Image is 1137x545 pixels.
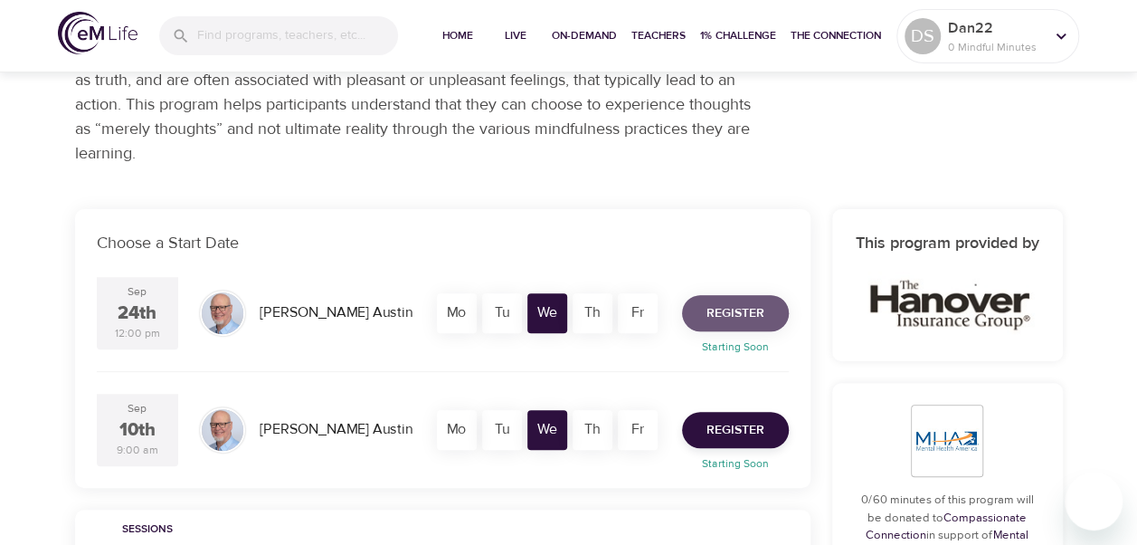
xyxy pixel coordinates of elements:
div: 24th [118,301,156,327]
div: Th [573,410,612,450]
img: logo [58,12,137,54]
div: Sep [128,284,147,300]
div: Fr [618,410,658,450]
div: 9:00 am [117,443,158,458]
img: HIG_wordmrk_k.jpg [854,272,1041,334]
span: The Connection [791,26,881,45]
span: 1% Challenge [700,26,776,45]
div: We [527,293,567,333]
span: Sessions [86,521,209,540]
div: Tu [482,293,522,333]
p: Starting Soon [671,455,800,472]
div: Fr [618,293,658,333]
p: Choose a Start Date [97,231,789,255]
div: 12:00 pm [115,326,160,341]
p: Starting Soon [671,339,800,355]
span: Teachers [631,26,686,45]
div: Mo [437,410,477,450]
button: Register [682,295,789,331]
p: 0 Mindful Minutes [948,39,1044,55]
span: On-Demand [552,26,617,45]
span: Home [436,26,479,45]
span: Register [706,419,764,442]
div: [PERSON_NAME] Austin [252,295,420,330]
a: Compassionate Connection [866,511,1027,543]
div: [PERSON_NAME] Austin [252,412,420,447]
iframe: Button to launch messaging window [1065,473,1123,531]
p: Dan22 [948,17,1044,39]
div: DS [905,18,941,54]
button: Register [682,412,789,448]
div: We [527,410,567,450]
div: Mo [437,293,477,333]
span: Live [494,26,537,45]
div: Tu [482,410,522,450]
span: Register [706,302,764,325]
div: Sep [128,401,147,416]
div: Th [573,293,612,333]
h6: This program provided by [854,231,1041,257]
input: Find programs, teachers, etc... [197,16,398,55]
div: 10th [119,417,156,444]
